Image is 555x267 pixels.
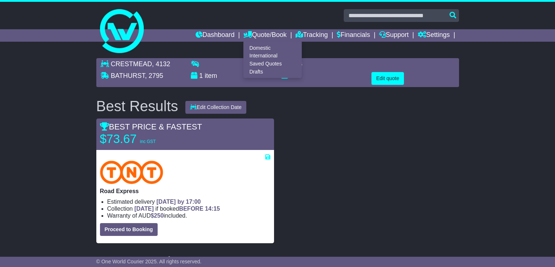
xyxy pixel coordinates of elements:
[100,188,270,195] p: Road Express
[296,29,328,42] a: Tracking
[111,60,152,68] span: CRESTMEAD
[100,132,191,146] p: $73.67
[134,206,220,212] span: if booked
[152,60,170,68] span: , 4132
[107,212,270,219] li: Warranty of AUD included.
[185,101,246,114] button: Edit Collection Date
[107,205,270,212] li: Collection
[93,98,182,114] div: Best Results
[243,42,302,78] div: Quote/Book
[151,213,164,219] span: $
[140,139,156,144] span: inc GST
[154,213,164,219] span: 250
[337,29,370,42] a: Financials
[100,161,163,184] img: TNT Domestic: Road Express
[244,52,301,60] a: International
[371,72,404,85] button: Edit quote
[157,199,201,205] span: [DATE] by 17:00
[205,72,217,79] span: item
[290,72,297,79] span: 19
[145,72,163,79] span: , 2795
[111,72,145,79] span: BATHURST
[134,206,154,212] span: [DATE]
[100,122,202,131] span: BEST PRICE & FASTEST
[244,44,301,52] a: Domestic
[205,206,220,212] span: 14:15
[199,72,203,79] span: 1
[244,68,301,76] a: Drafts
[196,29,235,42] a: Dashboard
[243,29,286,42] a: Quote/Book
[100,223,158,236] button: Proceed to Booking
[379,29,409,42] a: Support
[418,29,450,42] a: Settings
[179,206,204,212] span: BEFORE
[107,198,270,205] li: Estimated delivery
[244,60,301,68] a: Saved Quotes
[96,259,202,264] span: © One World Courier 2025. All rights reserved.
